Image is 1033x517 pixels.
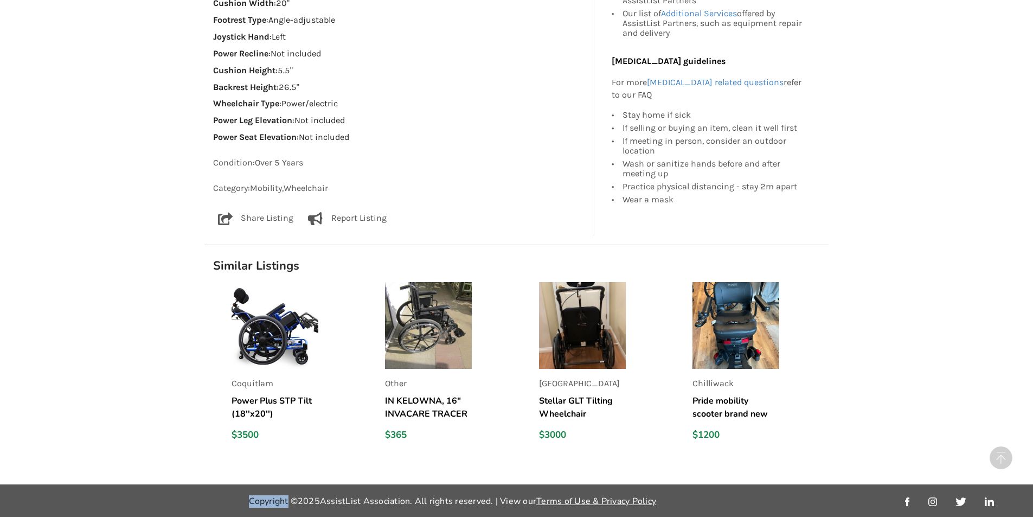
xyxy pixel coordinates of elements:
p: Chilliwack [692,378,779,390]
div: $365 [385,429,472,441]
p: Coquitlam [232,378,318,390]
p: : Angle-adjustable [213,14,586,27]
h5: Power Plus STP Tilt (18''x20'') [232,394,318,420]
p: [GEOGRAPHIC_DATA] [539,378,626,390]
div: Our list of offered by AssistList Partners, such as equipment repair and delivery [623,7,806,38]
strong: Power Recline [213,48,268,59]
div: $3500 [232,429,318,441]
a: listingChilliwackPride mobility scooter brand new$1200 [692,282,829,450]
img: facebook_link [905,497,909,506]
img: listing [385,282,472,369]
strong: Cushion Height [213,65,275,75]
p: For more refer to our FAQ [612,76,806,101]
div: $1200 [692,429,779,441]
h5: Stellar GLT Tilting Wheelchair [539,394,626,420]
p: : Power/electric [213,98,586,110]
a: listing[GEOGRAPHIC_DATA]Stellar GLT Tilting Wheelchair$3000 [539,282,675,450]
strong: Power Leg Elevation [213,115,292,125]
div: Stay home if sick [623,110,806,122]
div: If selling or buying an item, clean it well first [623,122,806,135]
a: listingOtherIN KELOWNA, 16" INVACARE TRACER SX5 WHEELCHAIR FOR SALE$365 [385,282,521,450]
img: linkedin_link [985,497,994,506]
p: : Not included [213,131,586,144]
img: listing [692,282,779,369]
p: Condition: Over 5 Years [213,157,586,169]
b: [MEDICAL_DATA] guidelines [612,56,726,66]
strong: Backrest Height [213,82,277,92]
strong: Joystick Hand [213,31,270,42]
p: : 5.5" [213,65,586,77]
p: Other [385,378,472,390]
img: twitter_link [955,497,966,506]
p: : 26.5" [213,81,586,94]
h5: IN KELOWNA, 16" INVACARE TRACER SX5 WHEELCHAIR FOR SALE [385,394,472,420]
img: listing [232,282,318,369]
a: listingCoquitlamPower Plus STP Tilt (18''x20'')$3500 [232,282,368,450]
p: Category: Mobility , Wheelchair [213,182,586,195]
strong: Footrest Type [213,15,266,25]
strong: Power Seat Elevation [213,132,297,142]
p: Share Listing [241,212,293,225]
strong: Wheelchair Type [213,98,279,108]
a: Terms of Use & Privacy Policy [536,495,656,507]
img: instagram_link [928,497,937,506]
div: Wear a mask [623,193,806,205]
p: Report Listing [331,212,387,225]
img: listing [539,282,626,369]
p: : Not included [213,48,586,60]
p: : Not included [213,114,586,127]
div: Practice physical distancing - stay 2m apart [623,180,806,193]
h5: Pride mobility scooter brand new [692,394,779,420]
div: If meeting in person, consider an outdoor location [623,135,806,157]
p: : Left [213,31,586,43]
a: [MEDICAL_DATA] related questions [647,77,784,87]
a: Additional Services [661,8,737,18]
h1: Similar Listings [204,258,829,273]
div: $3000 [539,429,626,441]
div: Wash or sanitize hands before and after meeting up [623,157,806,180]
